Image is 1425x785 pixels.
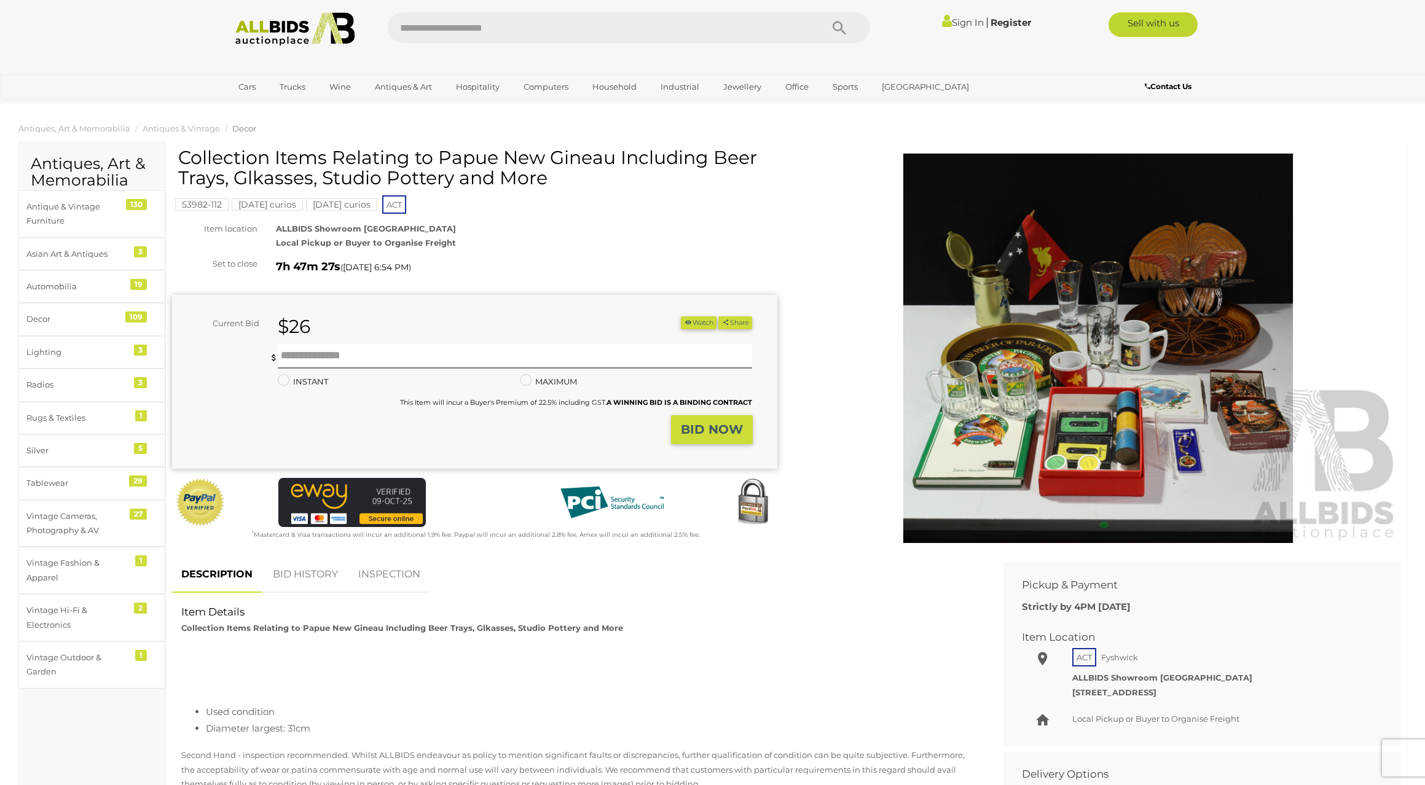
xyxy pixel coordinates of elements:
a: Sign In [942,17,984,28]
strong: 7h 47m 27s [276,260,340,273]
div: 29 [129,475,147,486]
div: Antique & Vintage Furniture [26,200,128,228]
a: Automobilia 19 [18,270,165,303]
h2: Antiques, Art & Memorabilia [31,155,153,189]
img: eWAY Payment Gateway [278,478,426,527]
div: Tablewear [26,476,128,490]
a: Household [584,77,645,97]
strong: Collection Items Relating to Papue New Gineau Including Beer Trays, Glkasses, Studio Pottery and ... [181,623,623,633]
button: BID NOW [671,415,753,444]
a: Trucks [272,77,313,97]
li: Diameter largest: 31cm [206,720,976,736]
div: Radios [26,378,128,392]
a: Jewellery [715,77,769,97]
div: Vintage Hi-Fi & Electronics [26,603,128,632]
a: Contact Us [1145,80,1195,93]
button: Search [809,12,870,43]
a: Lighting 3 [18,336,165,369]
a: BID HISTORY [264,557,347,593]
span: Fyshwick [1098,649,1141,665]
a: Radios 3 [18,369,165,401]
div: 1 [135,555,147,566]
div: Item location [163,222,267,236]
img: Secured by Rapid SSL [728,478,777,527]
img: Collection Items Relating to Papue New Gineau Including Beer Trays, Glkasses, Studio Pottery and ... [796,154,1401,544]
label: INSTANT [278,375,328,389]
a: 53982-112 [175,200,229,209]
img: Official PayPal Seal [175,478,226,527]
div: Set to close [163,257,267,271]
div: Asian Art & Antiques [26,247,128,261]
div: 1 [135,410,147,421]
a: Vintage Outdoor & Garden 1 [18,641,165,689]
div: Decor [26,312,128,326]
h1: Collection Items Relating to Papue New Gineau Including Beer Trays, Glkasses, Studio Pottery and ... [178,147,774,188]
strong: ALLBIDS Showroom [GEOGRAPHIC_DATA] [1072,673,1252,682]
div: Lighting [26,345,128,359]
a: Industrial [653,77,707,97]
b: Strictly by 4PM [DATE] [1022,601,1131,612]
a: [DATE] curios [232,200,303,209]
li: Used condition [206,703,976,720]
div: 3 [134,377,147,388]
a: Antiques, Art & Memorabilia [18,123,130,133]
strong: ALLBIDS Showroom [GEOGRAPHIC_DATA] [276,224,456,233]
img: Allbids.com.au [229,12,362,46]
a: Antiques & Vintage [143,123,220,133]
a: Decor 109 [18,303,165,335]
strong: Local Pickup or Buyer to Organise Freight [276,238,456,248]
div: 27 [130,509,147,520]
div: Rugs & Textiles [26,411,128,425]
div: Current Bid [172,316,269,330]
small: This Item will incur a Buyer's Premium of 22.5% including GST. [400,398,752,407]
span: [DATE] 6:54 PM [343,262,409,273]
a: Silver 5 [18,434,165,467]
div: Automobilia [26,279,128,294]
a: Tablewear 29 [18,467,165,499]
div: 19 [130,279,147,290]
label: MAXIMUM [520,375,577,389]
a: Sell with us [1109,12,1198,37]
div: 130 [126,199,147,210]
li: Watch this item [681,316,716,329]
a: INSPECTION [349,557,430,593]
a: Computers [516,77,576,97]
button: Share [718,316,752,329]
h2: Delivery Options [1022,768,1364,780]
a: Cars [230,77,264,97]
div: 109 [125,311,147,322]
strong: $26 [278,315,310,338]
div: 3 [134,246,147,257]
span: | [986,15,989,29]
div: 5 [134,443,147,454]
a: Wine [321,77,359,97]
span: ( ) [340,262,411,272]
h2: Pickup & Payment [1022,579,1364,591]
a: Decor [232,123,256,133]
a: Vintage Cameras, Photography & AV 27 [18,500,165,547]
a: [GEOGRAPHIC_DATA] [874,77,977,97]
strong: [STREET_ADDRESS] [1072,687,1156,697]
span: ACT [382,195,406,214]
strong: BID NOW [681,422,743,437]
a: Vintage Hi-Fi & Electronics 2 [18,594,165,641]
a: Vintage Fashion & Apparel 1 [18,547,165,594]
span: ACT [1072,648,1096,666]
h2: Item Details [181,606,976,618]
a: DESCRIPTION [172,557,262,593]
div: Vintage Cameras, Photography & AV [26,509,128,538]
div: 1 [135,650,147,661]
div: 3 [134,345,147,356]
mark: [DATE] curios [232,198,303,211]
mark: 53982-112 [175,198,229,211]
h2: Item Location [1022,631,1364,643]
mark: [DATE] curios [306,198,377,211]
div: Vintage Fashion & Apparel [26,556,128,585]
span: Local Pickup or Buyer to Organise Freight [1072,714,1239,724]
small: Mastercard & Visa transactions will incur an additional 1.9% fee. Paypal will incur an additional... [252,531,700,539]
div: Silver [26,443,128,458]
b: A WINNING BID IS A BINDING CONTRACT [607,398,752,407]
a: [DATE] curios [306,200,377,209]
